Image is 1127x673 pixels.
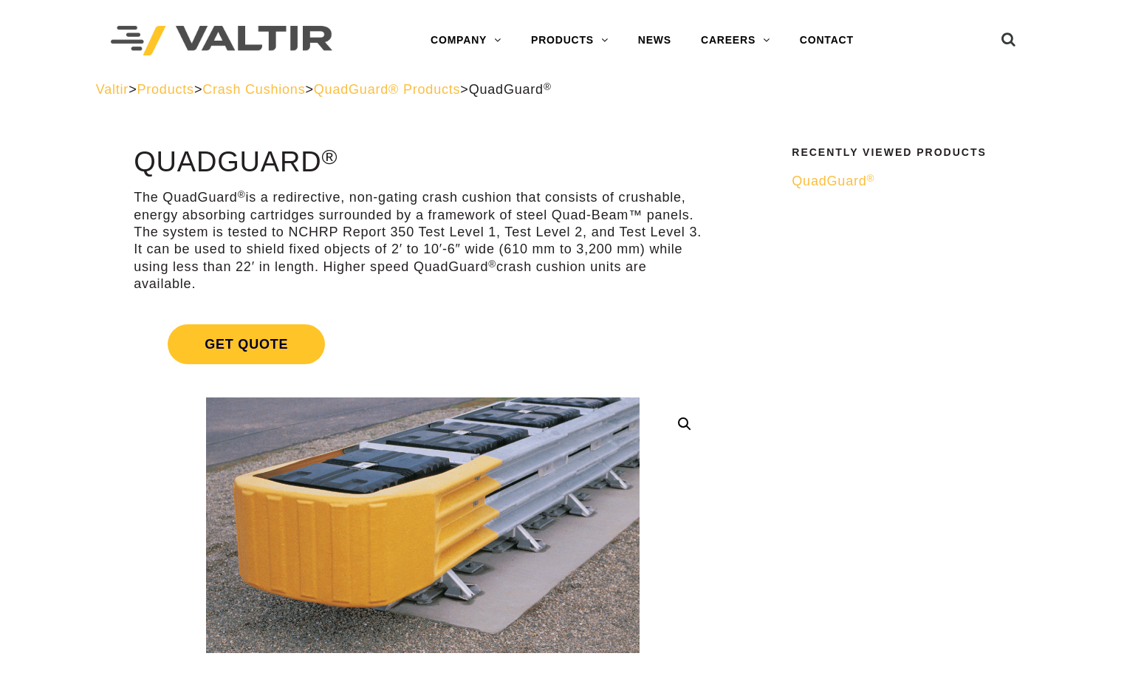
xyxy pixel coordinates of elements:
[867,173,875,184] sup: ®
[238,189,246,200] sup: ®
[792,147,1022,158] h2: Recently Viewed Products
[792,173,1022,190] a: QuadGuard®
[134,189,711,293] p: The QuadGuard is a redirective, non-gating crash cushion that consists of crushable, energy absor...
[469,82,552,97] span: QuadGuard
[111,26,332,56] img: Valtir
[314,82,461,97] a: QuadGuard® Products
[134,307,711,382] a: Get Quote
[134,147,711,178] h1: QuadGuard
[488,259,496,270] sup: ®
[623,26,686,55] a: NEWS
[321,145,338,168] sup: ®
[137,82,193,97] a: Products
[416,26,516,55] a: COMPANY
[96,82,129,97] a: Valtir
[544,81,552,92] sup: ®
[686,26,785,55] a: CAREERS
[168,324,325,364] span: Get Quote
[785,26,869,55] a: CONTACT
[792,174,874,188] span: QuadGuard
[516,26,623,55] a: PRODUCTS
[202,82,305,97] a: Crash Cushions
[96,81,1032,98] div: > > > >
